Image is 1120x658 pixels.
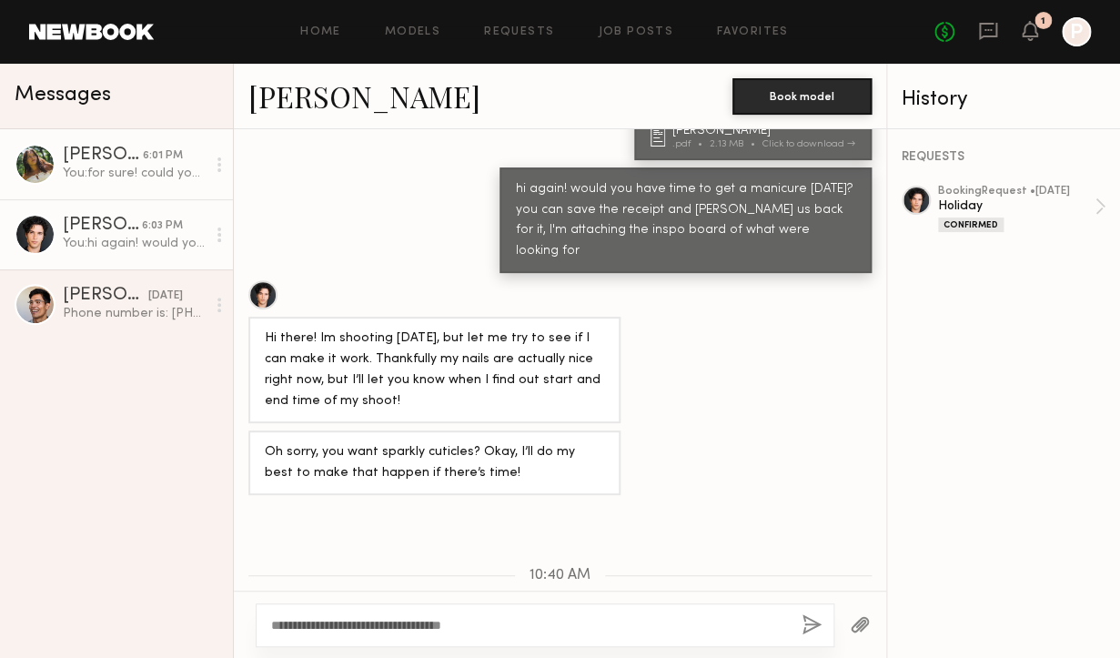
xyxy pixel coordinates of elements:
div: 2.13 MB [710,139,762,149]
a: [PERSON_NAME] [248,76,480,116]
div: Holiday [938,197,1095,215]
div: 1 [1041,16,1045,26]
span: 10:40 AM [530,568,590,583]
div: You: hi again! would you have time to get a manicure [DATE]? you can save the receipt and [PERSON... [63,235,206,252]
div: Confirmed [938,218,1004,232]
div: You: for sure! could you please bring: Fancy heel or kitten heel Seamless bra and undie Strapless... [63,165,206,182]
div: .pdf [672,139,710,149]
a: bookingRequest •[DATE]HolidayConfirmed [938,186,1105,232]
div: booking Request • [DATE] [938,186,1095,197]
button: Book model [732,78,872,115]
a: Home [300,26,341,38]
a: P [1062,17,1091,46]
a: Job Posts [598,26,673,38]
div: 6:03 PM [142,218,183,235]
div: History [902,89,1105,110]
div: [PERSON_NAME] [63,287,148,305]
span: Messages [15,85,111,106]
div: Oh sorry, you want sparkly cuticles? Okay, I’ll do my best to make that happen if there’s time! [265,442,604,484]
div: [PERSON_NAME] [63,217,142,235]
div: 6:01 PM [143,147,183,165]
a: [PERSON_NAME].pdf2.13 MBClick to download [651,125,861,149]
div: REQUESTS [902,151,1105,164]
div: [DATE] [148,288,183,305]
a: Book model [732,87,872,103]
a: Requests [484,26,554,38]
div: Hi there! Im shooting [DATE], but let me try to see if I can make it work. Thankfully my nails ar... [265,329,604,412]
div: Phone number is: [PHONE_NUMBER] [63,305,206,322]
div: [PERSON_NAME] [672,125,861,137]
div: Click to download [762,139,855,149]
div: hi again! would you have time to get a manicure [DATE]? you can save the receipt and [PERSON_NAME... [516,179,855,263]
a: Favorites [717,26,789,38]
a: Models [385,26,440,38]
div: [PERSON_NAME] [63,147,143,165]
